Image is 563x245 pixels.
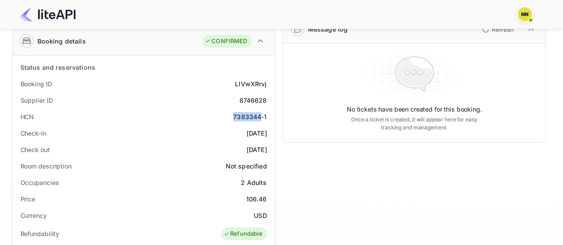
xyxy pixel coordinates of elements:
div: Refundability [20,229,60,238]
div: Not specified [226,161,267,171]
img: LiteAPI Logo [20,7,76,21]
p: Once a ticket is created, it will appear here for easy tracking and management. [344,116,485,132]
div: 8746628 [239,96,267,105]
div: 7383344-1 [233,112,267,121]
div: Currency [20,211,47,220]
div: Status and reservations [20,63,95,72]
p: No tickets have been created for this booking. [347,105,482,114]
div: Message log [308,24,348,34]
div: Check out [20,145,50,154]
div: 2 Adults [241,178,267,187]
div: USD [254,211,267,220]
div: 106.46 [246,194,267,204]
div: CONFIRMED [205,37,247,46]
p: Refresh [492,24,514,34]
div: Price [20,194,36,204]
img: N/A N/A [518,7,532,21]
div: [DATE] [247,145,267,154]
div: Supplier ID [20,96,53,105]
div: LIVwXRrvj [235,79,267,88]
div: HCN [20,112,34,121]
div: Occupancies [20,178,59,187]
div: Room description [20,161,72,171]
div: Refundable [223,229,263,238]
div: [DATE] [247,129,267,138]
div: Check-in [20,129,46,138]
button: Refresh [477,22,517,36]
div: Booking details [37,36,86,46]
div: Booking ID [20,79,52,88]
